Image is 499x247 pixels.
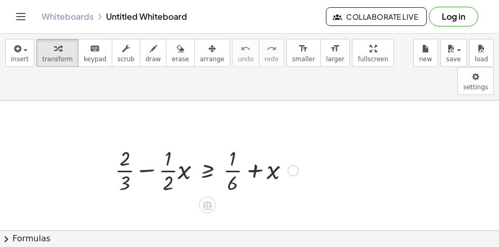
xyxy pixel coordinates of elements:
[241,43,251,55] i: undo
[194,39,230,67] button: arrange
[267,43,277,55] i: redo
[475,56,488,63] span: load
[172,56,189,63] span: erase
[90,43,100,55] i: keyboard
[12,8,29,25] button: Toggle navigation
[166,39,194,67] button: erase
[112,39,140,67] button: scrub
[335,12,418,21] span: Collaborate Live
[358,56,388,63] span: fullscreen
[298,43,308,55] i: format_size
[469,39,494,67] button: load
[78,39,112,67] button: keyboardkeypad
[117,56,135,63] span: scrub
[352,39,393,67] button: fullscreen
[440,39,467,67] button: save
[232,39,259,67] button: undoundo
[463,84,488,91] span: settings
[200,56,225,63] span: arrange
[84,56,107,63] span: keypad
[11,56,29,63] span: insert
[292,56,315,63] span: smaller
[429,7,478,26] button: Log in
[286,39,321,67] button: format_sizesmaller
[320,39,350,67] button: format_sizelarger
[326,56,344,63] span: larger
[42,11,94,22] a: Whiteboards
[5,39,34,67] button: insert
[259,39,284,67] button: redoredo
[457,67,494,95] button: settings
[330,43,340,55] i: format_size
[326,7,427,26] button: Collaborate Live
[419,56,432,63] span: new
[413,39,438,67] button: new
[446,56,461,63] span: save
[42,56,73,63] span: transform
[199,197,216,213] div: Apply the same math to both sides of the equation
[140,39,167,67] button: draw
[146,56,161,63] span: draw
[36,39,78,67] button: transform
[238,56,254,63] span: undo
[265,56,279,63] span: redo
